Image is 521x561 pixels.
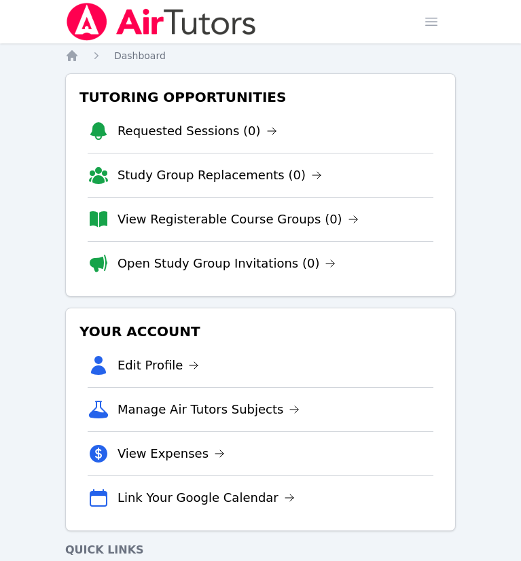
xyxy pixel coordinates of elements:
nav: Breadcrumb [65,49,456,62]
span: Dashboard [114,50,166,61]
a: Manage Air Tutors Subjects [118,400,300,419]
a: View Registerable Course Groups (0) [118,210,359,229]
a: Requested Sessions (0) [118,122,277,141]
h3: Your Account [77,319,444,344]
a: View Expenses [118,444,225,463]
a: Study Group Replacements (0) [118,166,322,185]
a: Link Your Google Calendar [118,488,295,507]
h3: Tutoring Opportunities [77,85,444,109]
img: Air Tutors [65,3,257,41]
a: Dashboard [114,49,166,62]
h4: Quick Links [65,542,456,558]
a: Open Study Group Invitations (0) [118,254,336,273]
a: Edit Profile [118,356,200,375]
